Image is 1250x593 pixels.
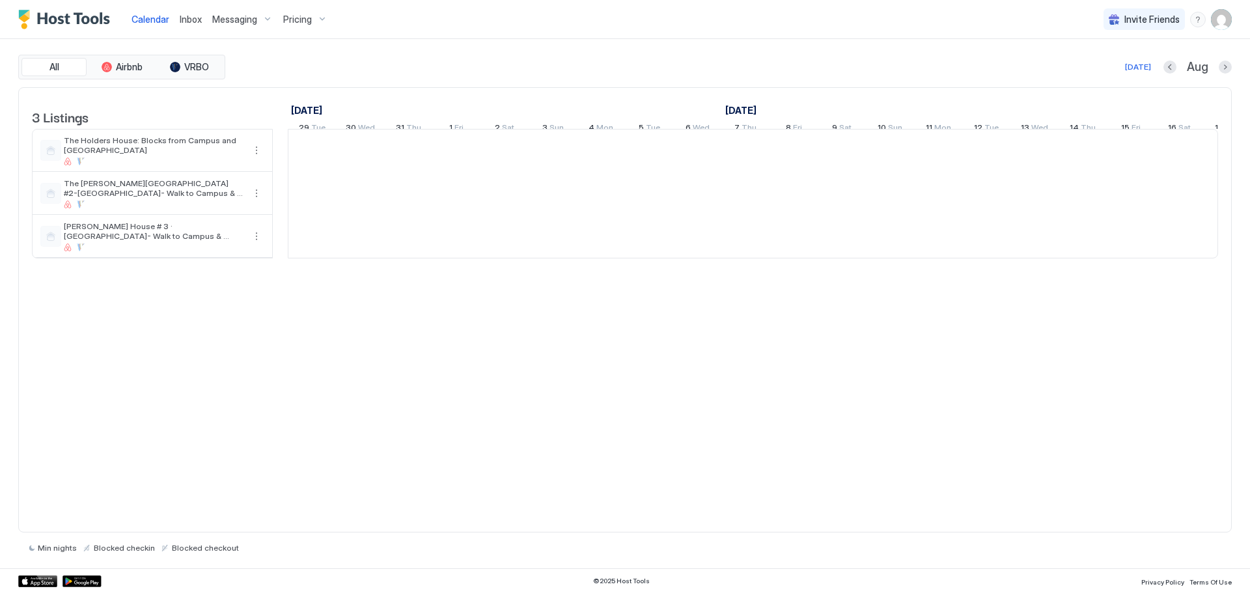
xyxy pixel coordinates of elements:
span: Messaging [212,14,257,25]
span: Blocked checkin [94,543,155,553]
a: Privacy Policy [1141,574,1184,588]
a: July 31, 2025 [393,120,424,139]
span: Wed [358,122,375,136]
span: Terms Of Use [1189,578,1232,586]
a: August 12, 2025 [971,120,1002,139]
a: August 13, 2025 [1018,120,1051,139]
span: 1 [449,122,452,136]
span: Inbox [180,14,202,25]
span: All [49,61,59,73]
span: Tue [646,122,660,136]
a: August 7, 2025 [731,120,760,139]
span: Calendar [132,14,169,25]
span: 10 [878,122,886,136]
a: August 2, 2025 [492,120,518,139]
span: Sat [502,122,514,136]
a: July 29, 2025 [296,120,329,139]
span: Fri [793,122,802,136]
a: August 9, 2025 [829,120,855,139]
div: tab-group [18,55,225,79]
button: More options [249,143,264,158]
span: 17 [1215,122,1223,136]
div: [DATE] [1125,61,1151,73]
button: All [21,58,87,76]
button: Next month [1219,61,1232,74]
button: VRBO [157,58,222,76]
span: Thu [742,122,757,136]
span: 3 [542,122,548,136]
span: Mon [934,122,951,136]
span: Aug [1187,60,1208,75]
div: menu [1190,12,1206,27]
button: More options [249,228,264,244]
span: 4 [589,122,594,136]
span: Privacy Policy [1141,578,1184,586]
span: 29 [299,122,309,136]
a: August 5, 2025 [635,120,663,139]
a: August 4, 2025 [585,120,617,139]
span: 14 [1070,122,1079,136]
a: August 16, 2025 [1165,120,1194,139]
span: 7 [734,122,740,136]
span: 12 [974,122,982,136]
span: 13 [1021,122,1029,136]
span: Sun [549,122,564,136]
span: Thu [1081,122,1096,136]
a: Inbox [180,12,202,26]
span: Fri [454,122,464,136]
a: August 3, 2025 [539,120,567,139]
a: August 1, 2025 [446,120,467,139]
span: 3 Listings [32,107,89,126]
span: Min nights [38,543,77,553]
button: More options [249,186,264,201]
a: August 15, 2025 [1118,120,1144,139]
div: User profile [1211,9,1232,30]
a: August 11, 2025 [923,120,954,139]
span: Fri [1132,122,1141,136]
span: Invite Friends [1124,14,1180,25]
a: August 8, 2025 [783,120,805,139]
span: Tue [984,122,999,136]
button: Previous month [1163,61,1176,74]
div: menu [249,228,264,244]
a: August 1, 2025 [722,101,760,120]
span: Wed [693,122,710,136]
span: 6 [686,122,691,136]
a: July 29, 2025 [288,101,326,120]
span: 2 [495,122,500,136]
a: August 6, 2025 [682,120,713,139]
span: 30 [346,122,356,136]
span: [PERSON_NAME] House # 3 · [GEOGRAPHIC_DATA]- Walk to Campus & Downtown [64,221,243,241]
div: menu [249,143,264,158]
span: 5 [639,122,644,136]
div: menu [249,186,264,201]
a: Google Play Store [62,575,102,587]
span: 8 [786,122,791,136]
span: Mon [596,122,613,136]
span: The [PERSON_NAME][GEOGRAPHIC_DATA] #2-[GEOGRAPHIC_DATA]- Walk to Campus & Downtown [64,178,243,198]
span: 15 [1121,122,1130,136]
a: Terms Of Use [1189,574,1232,588]
span: Wed [1031,122,1048,136]
span: Thu [406,122,421,136]
span: 11 [926,122,932,136]
span: VRBO [184,61,209,73]
button: [DATE] [1123,59,1153,75]
span: The Holders House: Blocks from Campus and [GEOGRAPHIC_DATA] [64,135,243,155]
span: Sat [1178,122,1191,136]
span: Tue [311,122,326,136]
span: © 2025 Host Tools [593,577,650,585]
a: August 10, 2025 [874,120,906,139]
span: 31 [396,122,404,136]
span: Sun [888,122,902,136]
a: July 30, 2025 [342,120,378,139]
a: August 14, 2025 [1066,120,1099,139]
a: App Store [18,575,57,587]
span: Sat [839,122,852,136]
span: Airbnb [116,61,143,73]
span: Pricing [283,14,312,25]
button: Airbnb [89,58,154,76]
span: 9 [832,122,837,136]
